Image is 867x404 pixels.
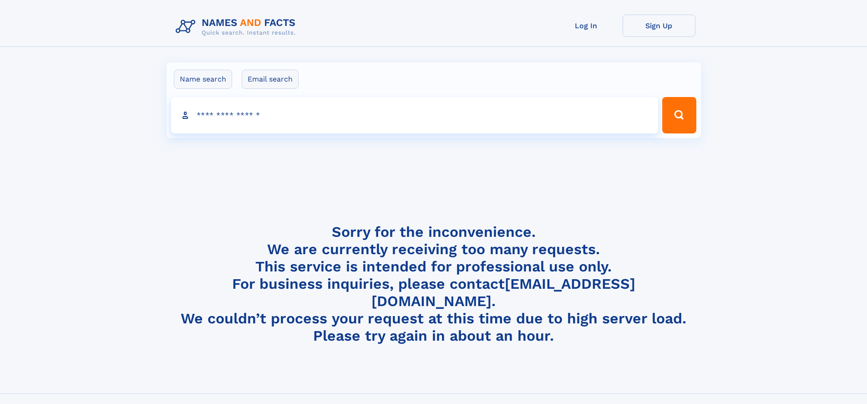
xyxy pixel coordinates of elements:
[550,15,623,37] a: Log In
[371,275,635,310] a: [EMAIL_ADDRESS][DOMAIN_NAME]
[171,97,659,133] input: search input
[662,97,696,133] button: Search Button
[172,223,695,345] h4: Sorry for the inconvenience. We are currently receiving too many requests. This service is intend...
[623,15,695,37] a: Sign Up
[242,70,299,89] label: Email search
[174,70,232,89] label: Name search
[172,15,303,39] img: Logo Names and Facts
